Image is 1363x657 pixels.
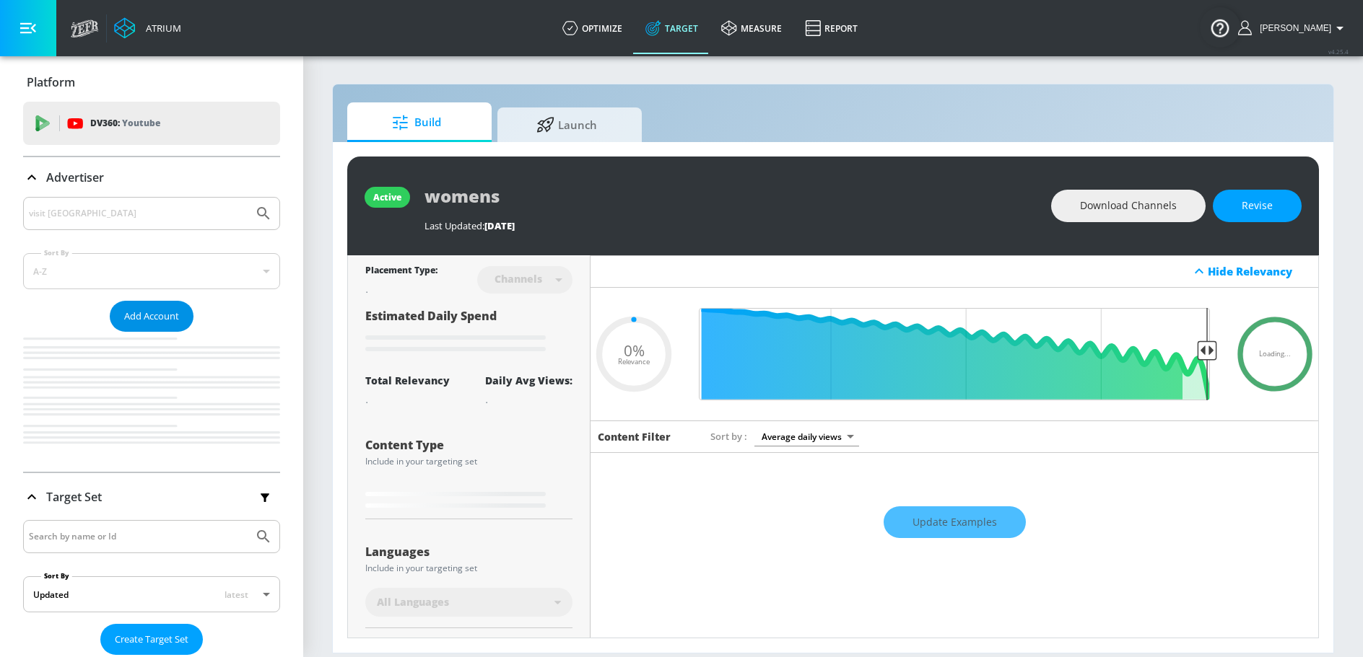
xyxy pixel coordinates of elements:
label: Sort By [41,571,72,581]
input: Search by name [29,204,248,223]
div: Estimated Daily Spend [365,308,572,356]
div: Include in your targeting set [365,457,572,466]
span: Relevance [618,358,650,365]
span: 0% [624,343,645,358]
input: Search by name or Id [29,527,248,546]
span: latest [225,588,248,601]
div: active [373,191,401,203]
div: Content Type [365,439,572,451]
div: DV360: Youtube [23,102,280,145]
div: A-Z [23,253,280,289]
div: Total Relevancy [365,374,450,387]
label: Sort By [41,248,72,257]
div: Channels [487,273,549,285]
div: Platform [23,62,280,102]
button: Add Account [110,301,193,332]
div: Advertiser [23,197,280,472]
span: All Languages [377,595,449,609]
a: Atrium [114,17,181,39]
div: Last Updated: [424,219,1037,232]
p: Youtube [122,115,160,131]
span: v 4.25.4 [1328,48,1349,56]
a: optimize [551,2,634,54]
div: All Languages [365,588,572,617]
span: Estimated Daily Spend [365,308,497,324]
div: Include in your targeting set [365,564,572,573]
p: Advertiser [46,169,104,185]
div: Advertiser [23,157,280,198]
span: Build [362,105,471,140]
button: Download Channels [1051,190,1206,222]
input: Final Threshold [692,308,1217,400]
span: [DATE] [484,219,515,232]
div: Atrium [140,22,181,35]
div: Target Set [23,473,280,521]
div: Hide Relevancy [591,255,1318,288]
span: Revise [1242,197,1273,215]
button: Open Resource Center [1200,7,1240,48]
a: measure [710,2,793,54]
div: Daily Avg Views: [485,374,572,387]
span: Launch [512,107,622,142]
div: Languages [365,546,572,557]
button: [PERSON_NAME] [1238,19,1349,37]
div: Placement Type: [365,264,437,279]
div: Hide Relevancy [1208,264,1310,278]
span: Create Target Set [115,631,188,648]
span: Loading... [1259,350,1291,358]
p: DV360: [90,115,160,131]
button: Create Target Set [100,624,203,655]
h6: Content Filter [598,430,671,444]
p: Target Set [46,489,102,505]
span: Sort by [710,430,747,443]
a: Target [634,2,710,54]
p: Platform [27,74,75,90]
span: Add Account [124,308,179,325]
button: Revise [1213,190,1302,222]
div: Updated [33,588,69,601]
span: Download Channels [1080,197,1177,215]
span: login as: samantha.yip@zefr.com [1254,23,1331,33]
div: Average daily views [754,427,859,446]
nav: list of Advertiser [23,332,280,472]
a: Report [793,2,869,54]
